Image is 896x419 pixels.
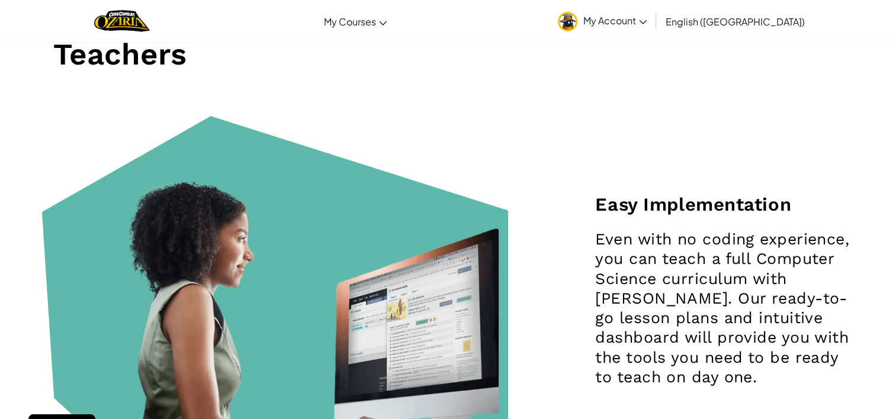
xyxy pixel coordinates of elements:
[595,229,855,386] p: Even with no coding experience, you can teach a full Computer Science curriculum with [PERSON_NAM...
[558,12,577,31] img: avatar
[595,192,855,217] h2: Easy Implementation
[324,15,376,28] span: My Courses
[583,14,647,27] span: My Account
[552,2,653,40] a: My Account
[94,9,149,33] img: Home
[660,5,811,37] a: English ([GEOGRAPHIC_DATA])
[94,9,149,33] a: Ozaria by CodeCombat logo
[666,15,805,28] span: English ([GEOGRAPHIC_DATA])
[318,5,393,37] a: My Courses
